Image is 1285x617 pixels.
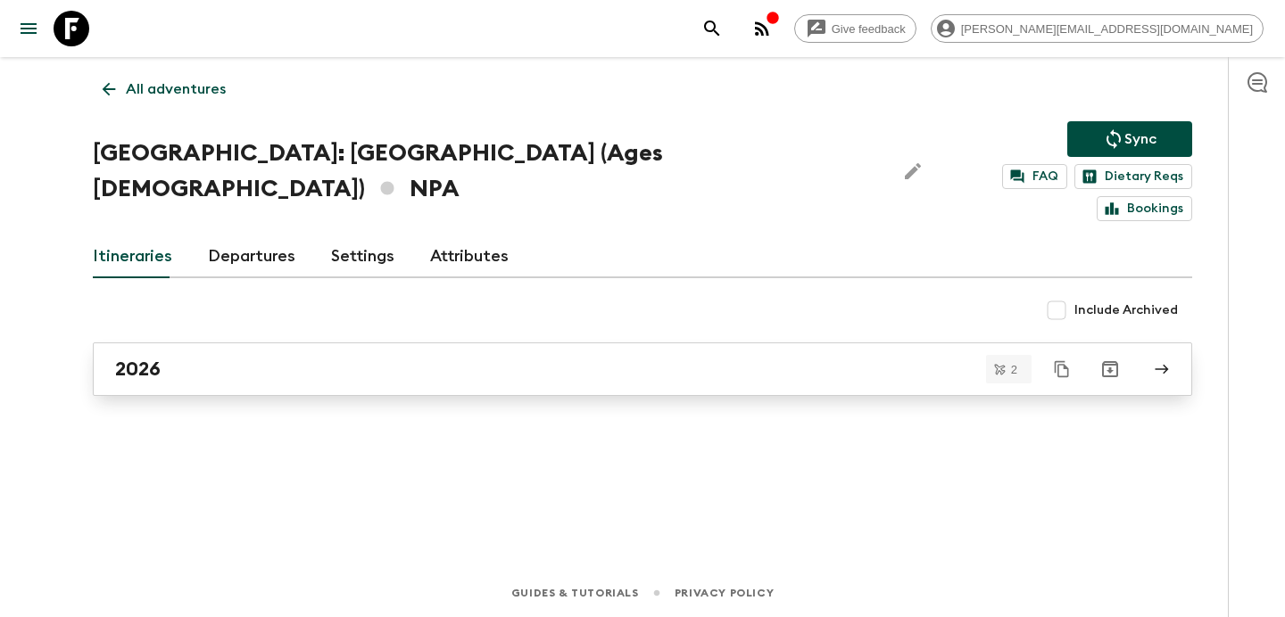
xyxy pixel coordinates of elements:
span: Give feedback [822,22,916,36]
button: Edit Adventure Title [895,136,931,207]
button: Sync adventure departures to the booking engine [1067,121,1192,157]
div: [PERSON_NAME][EMAIL_ADDRESS][DOMAIN_NAME] [931,14,1264,43]
p: All adventures [126,78,226,100]
a: Give feedback [794,14,916,43]
a: Privacy Policy [675,583,774,603]
a: Settings [331,235,394,278]
span: 2 [1000,364,1028,375]
a: 2026 [93,342,1192,396]
a: Attributes [430,235,509,278]
h2: 2026 [115,358,161,381]
a: All adventures [93,71,236,107]
a: Itineraries [93,235,172,278]
span: Include Archived [1074,301,1178,319]
a: Guides & Tutorials [511,583,639,603]
p: Sync [1124,128,1156,150]
button: Archive [1092,351,1128,387]
a: FAQ [1002,164,1067,189]
h1: [GEOGRAPHIC_DATA]: [GEOGRAPHIC_DATA] (Ages [DEMOGRAPHIC_DATA]) NPA [93,136,881,207]
a: Departures [208,235,295,278]
a: Dietary Reqs [1074,164,1192,189]
button: Duplicate [1046,353,1078,385]
span: [PERSON_NAME][EMAIL_ADDRESS][DOMAIN_NAME] [951,22,1263,36]
button: search adventures [694,11,730,46]
a: Bookings [1097,196,1192,221]
button: menu [11,11,46,46]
